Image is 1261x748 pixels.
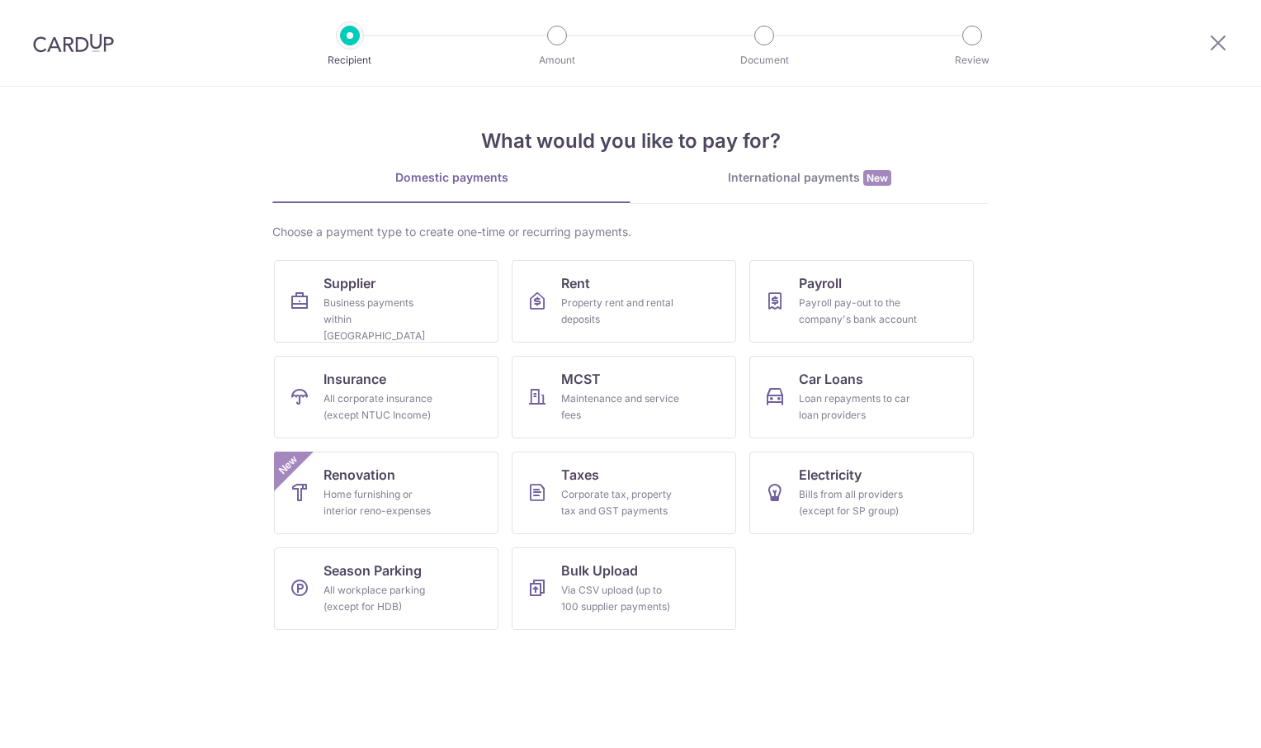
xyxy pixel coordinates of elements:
a: Car LoansLoan repayments to car loan providers [749,356,974,438]
a: TaxesCorporate tax, property tax and GST payments [512,452,736,534]
a: RentProperty rent and rental deposits [512,260,736,343]
a: SupplierBusiness payments within [GEOGRAPHIC_DATA] [274,260,498,343]
div: Payroll pay-out to the company's bank account [799,295,918,328]
span: Season Parking [324,561,422,580]
span: Rent [561,273,590,293]
span: Taxes [561,465,599,485]
div: Maintenance and service fees [561,391,680,424]
p: Recipient [289,52,411,69]
span: Renovation [324,465,395,485]
div: Via CSV upload (up to 100 supplier payments) [561,582,680,615]
span: New [275,452,302,479]
div: International payments [630,169,989,187]
p: Document [703,52,825,69]
span: Insurance [324,369,386,389]
div: Loan repayments to car loan providers [799,391,918,424]
div: All workplace parking (except for HDB) [324,582,442,615]
a: MCSTMaintenance and service fees [512,356,736,438]
p: Review [911,52,1033,69]
div: Domestic payments [272,169,630,186]
span: Electricity [799,465,862,485]
h4: What would you like to pay for? [272,126,989,156]
a: Bulk UploadVia CSV upload (up to 100 supplier payments) [512,547,736,630]
div: Home furnishing or interior reno-expenses [324,486,442,519]
div: Business payments within [GEOGRAPHIC_DATA] [324,295,442,344]
a: ElectricityBills from all providers (except for SP group) [749,452,974,534]
span: Car Loans [799,369,863,389]
a: Season ParkingAll workplace parking (except for HDB) [274,547,498,630]
span: MCST [561,369,601,389]
img: CardUp [33,33,114,53]
span: Supplier [324,273,375,293]
span: Bulk Upload [561,561,638,580]
div: Bills from all providers (except for SP group) [799,486,918,519]
div: Corporate tax, property tax and GST payments [561,486,680,519]
a: RenovationHome furnishing or interior reno-expensesNew [274,452,498,534]
div: All corporate insurance (except NTUC Income) [324,391,442,424]
span: Payroll [799,273,842,293]
span: New [863,170,891,186]
div: Choose a payment type to create one-time or recurring payments. [272,224,989,240]
p: Amount [496,52,618,69]
a: PayrollPayroll pay-out to the company's bank account [749,260,974,343]
a: InsuranceAll corporate insurance (except NTUC Income) [274,356,498,438]
div: Property rent and rental deposits [561,295,680,328]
